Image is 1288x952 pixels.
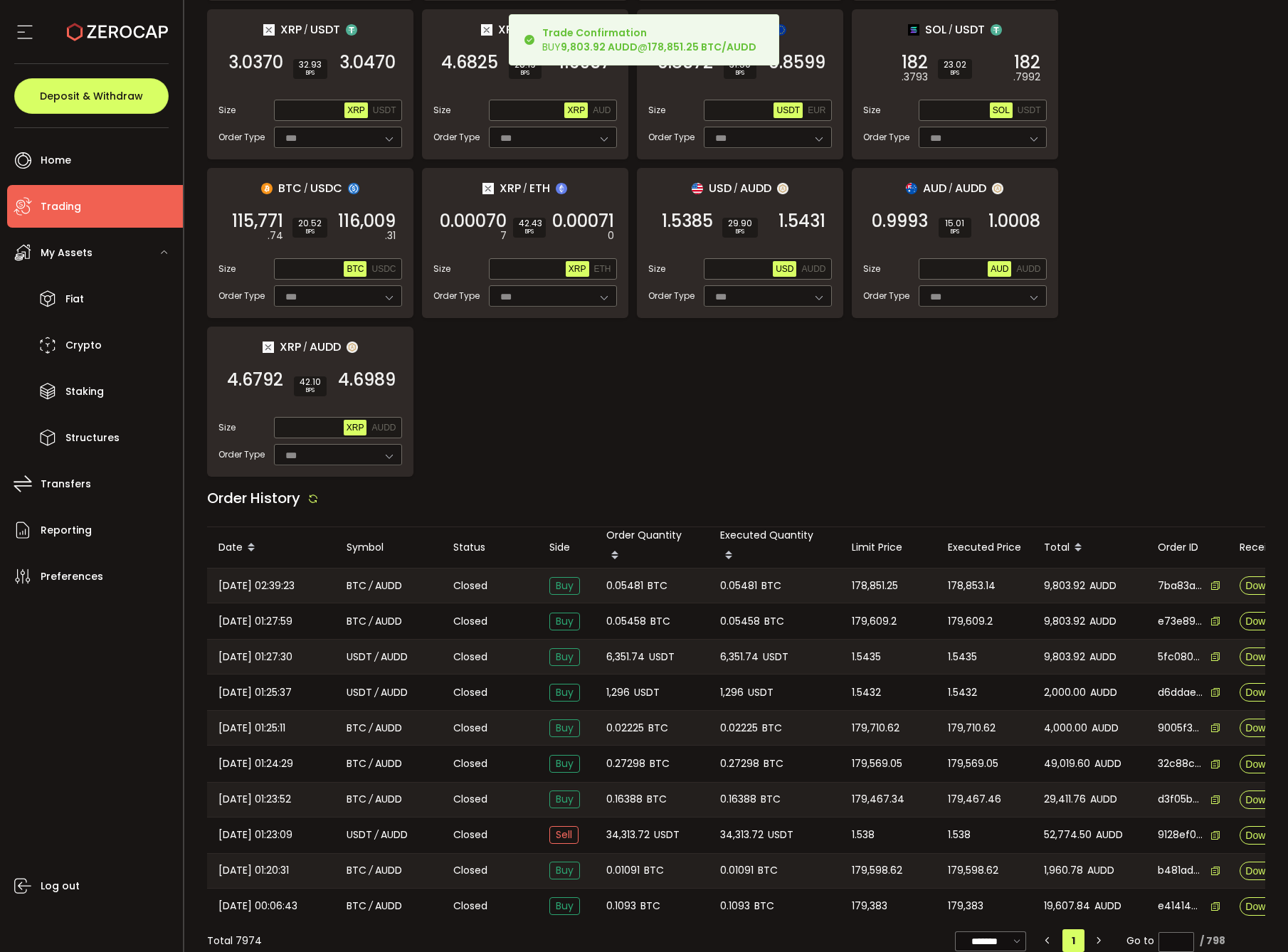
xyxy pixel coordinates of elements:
span: Closed [453,756,487,771]
span: AUDD [375,756,402,772]
span: 179,710.62 [852,720,899,736]
em: / [303,341,307,354]
em: / [374,827,379,843]
button: USDT [370,102,399,118]
button: XRP [564,102,588,118]
span: BTC [347,862,366,879]
span: [DATE] 01:27:30 [218,649,292,665]
span: Size [863,263,880,275]
span: USDT [748,684,774,701]
span: Order Type [433,290,480,302]
span: USDT [776,105,800,115]
span: USDT [649,649,675,665]
em: / [374,684,379,701]
span: AUDD [740,179,771,197]
span: 179,569.05 [948,756,998,772]
img: xrp_portfolio.png [481,24,492,36]
button: AUDD [369,420,398,435]
span: AUDD [1089,578,1117,594]
i: BPS [729,69,751,78]
span: USDT [347,649,372,665]
span: 1,296 [606,684,630,701]
span: XRP [280,21,302,38]
div: Symbol [335,539,442,556]
span: XRP [347,423,364,433]
span: Buy [549,613,580,630]
span: 9,803.92 [1044,578,1085,594]
div: Order Quantity [595,527,709,568]
span: Closed [453,578,487,593]
span: 179,467.46 [948,791,1001,808]
span: 4.6957 [554,55,611,70]
span: 23.02 [944,60,966,69]
span: Order Type [218,448,265,461]
span: Order History [207,488,300,508]
span: 1.5435 [852,649,881,665]
span: 15.01 [944,219,966,228]
img: zuPXiwguUFiBOIQyqLOiXsnnNitlx7q4LCwEbLHADjIpTka+Lip0HH8D0VTrd02z+wEAAAAASUVORK5CYII= [992,183,1003,194]
span: 9005f321-6c58-4daa-a574-9e3df4ae484f [1158,721,1203,736]
span: BTC [761,791,781,808]
span: 34,313.72 [606,827,650,843]
span: ETH [594,264,611,274]
span: Order Type [863,131,909,144]
span: Preferences [41,566,103,587]
span: AUDD [375,578,402,594]
span: AUD [991,264,1008,274]
span: 179,609.2 [852,613,897,630]
span: 1.5432 [948,684,977,701]
span: d6ddae6d-fdc7-46c2-9c94-3f33e28401e3 [1158,685,1203,700]
img: usdt_portfolio.svg [991,24,1002,36]
span: 29.90 [728,219,752,228]
span: Order Type [218,131,265,144]
span: BTC [347,264,364,274]
span: Size [648,104,665,117]
button: USD [773,261,796,277]
span: USDT [310,21,340,38]
span: AUDD [381,684,408,701]
span: Closed [453,721,487,736]
span: XRP [498,21,519,38]
em: / [304,23,308,36]
img: zuPXiwguUFiBOIQyqLOiXsnnNitlx7q4LCwEbLHADjIpTka+Lip0HH8D0VTrd02z+wEAAAAASUVORK5CYII= [777,183,788,194]
span: AUDD [1094,756,1121,772]
iframe: Chat Widget [1120,798,1288,952]
span: Home [41,150,71,171]
button: BTC [344,261,366,277]
span: AUDD [1089,649,1117,665]
em: / [369,862,373,879]
span: 0.27298 [720,756,759,772]
span: 3.0470 [339,55,396,70]
button: SOL [990,102,1013,118]
span: Order Type [218,290,265,302]
div: BUY @ [542,26,756,54]
span: BTC [347,578,366,594]
span: AUDD [1090,684,1117,701]
button: XRP [344,102,368,118]
b: Trade Confirmation [542,26,647,40]
span: [DATE] 01:27:59 [218,613,292,630]
span: 0.01091 [606,862,640,879]
span: 0.27298 [606,756,645,772]
span: Transfers [41,474,91,494]
span: AUDD [381,649,408,665]
span: [DATE] 01:25:11 [218,720,285,736]
em: / [734,182,738,195]
span: [DATE] 01:23:52 [218,791,291,808]
span: Order Type [863,290,909,302]
span: AUD [593,105,611,115]
span: Size [433,104,450,117]
button: USDT [1015,102,1044,118]
span: 32c88c16-7a01-4a8b-b03a-6058b5aac73c [1158,756,1203,771]
button: Deposit & Withdraw [14,78,169,114]
img: usdt_portfolio.svg [346,24,357,36]
span: Size [218,421,236,434]
span: Crypto [65,335,102,356]
em: .7992 [1013,70,1040,85]
span: 1,296 [720,684,744,701]
span: Closed [453,792,487,807]
span: Closed [453,827,487,842]
span: 179,710.62 [948,720,996,736]
span: XRP [347,105,365,115]
span: 1.5432 [852,684,881,701]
